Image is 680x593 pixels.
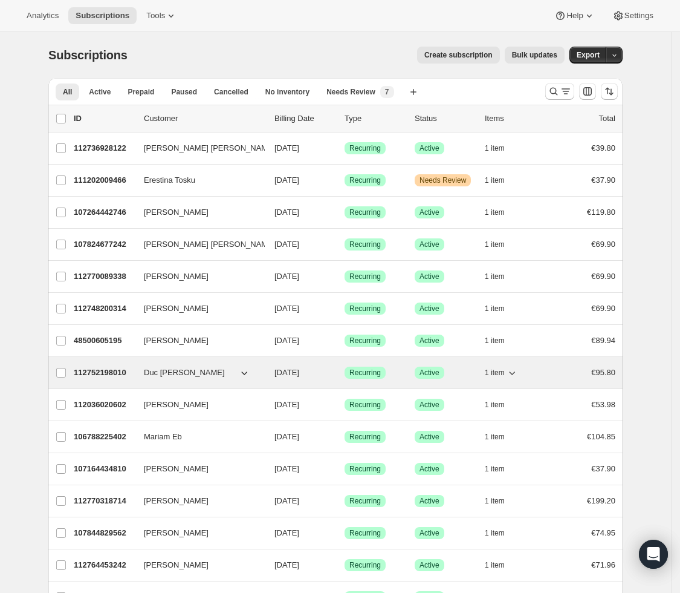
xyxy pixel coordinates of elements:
span: Active [419,240,439,249]
button: 1 item [485,396,518,413]
span: [DATE] [274,496,299,505]
p: 112764453242 [74,559,134,571]
span: 7 [385,87,389,97]
span: €71.96 [591,560,615,569]
button: [PERSON_NAME] [137,267,257,286]
span: Active [419,496,439,506]
span: €95.80 [591,368,615,377]
div: 112770318714[PERSON_NAME][DATE]SuccessRecurringSuccessActive1 item€199.20 [74,493,615,509]
button: Bulk updates [505,47,565,64]
span: 1 item [485,240,505,249]
button: 1 item [485,300,518,317]
span: [DATE] [274,304,299,313]
span: [PERSON_NAME] [144,495,209,507]
span: Active [89,87,111,97]
span: €37.90 [591,464,615,473]
p: Billing Date [274,113,335,125]
button: [PERSON_NAME] [PERSON_NAME] [137,139,257,158]
span: 1 item [485,432,505,442]
span: 1 item [485,560,505,570]
span: Recurring [349,175,381,185]
button: 1 item [485,236,518,253]
button: 1 item [485,332,518,349]
div: 107264442746[PERSON_NAME][DATE]SuccessRecurringSuccessActive1 item€119.80 [74,204,615,221]
span: 1 item [485,143,505,153]
p: 112036020602 [74,399,134,411]
span: €39.80 [591,143,615,152]
span: 1 item [485,304,505,313]
span: [DATE] [274,143,299,152]
span: [DATE] [274,432,299,441]
button: 1 item [485,493,518,509]
button: Tools [139,7,184,24]
button: Subscriptions [68,7,137,24]
span: Recurring [349,336,381,346]
span: Prepaid [128,87,154,97]
p: Total [599,113,615,125]
div: Type [345,113,405,125]
span: Recurring [349,528,381,538]
button: Search and filter results [545,83,574,100]
span: Recurring [349,143,381,153]
span: [PERSON_NAME] [144,206,209,218]
button: [PERSON_NAME] [137,203,257,222]
p: 107844829562 [74,527,134,539]
div: Items [485,113,545,125]
p: 112770318714 [74,495,134,507]
span: [DATE] [274,368,299,377]
span: Settings [624,11,653,21]
span: Needs Review [326,87,375,97]
span: Create subscription [424,50,493,60]
p: 107264442746 [74,206,134,218]
button: [PERSON_NAME] [137,459,257,479]
span: No inventory [265,87,309,97]
p: 112770089338 [74,270,134,283]
span: [PERSON_NAME] [144,335,209,347]
span: [PERSON_NAME] [144,527,209,539]
button: Help [547,7,602,24]
span: Active [419,528,439,538]
span: All [63,87,72,97]
span: Active [419,208,439,217]
p: Customer [144,113,265,125]
span: Recurring [349,560,381,570]
span: €69.90 [591,272,615,281]
span: 1 item [485,208,505,217]
button: 1 item [485,428,518,445]
span: Active [419,272,439,281]
span: Active [419,400,439,410]
button: [PERSON_NAME] [137,491,257,511]
button: [PERSON_NAME] [PERSON_NAME] [137,235,257,254]
span: Recurring [349,304,381,313]
span: €37.90 [591,175,615,185]
span: [PERSON_NAME] [144,463,209,475]
span: Recurring [349,400,381,410]
div: 107844829562[PERSON_NAME][DATE]SuccessRecurringSuccessActive1 item€74.95 [74,525,615,542]
p: ID [74,113,134,125]
span: Recurring [349,272,381,281]
span: Active [419,336,439,346]
span: 1 item [485,368,505,378]
span: Mariam Eb [144,431,182,443]
span: €69.90 [591,304,615,313]
p: 112752198010 [74,367,134,379]
span: Recurring [349,432,381,442]
span: [DATE] [274,528,299,537]
button: [PERSON_NAME] [137,395,257,414]
span: [DATE] [274,464,299,473]
p: 107164434810 [74,463,134,475]
span: [DATE] [274,175,299,185]
span: [PERSON_NAME] [144,559,209,571]
span: 1 item [485,464,505,474]
span: 1 item [485,272,505,281]
p: 111202009466 [74,174,134,186]
span: 1 item [485,400,505,410]
span: Active [419,432,439,442]
button: Erestina Tosku [137,171,257,190]
span: €199.20 [587,496,615,505]
span: Analytics [27,11,59,21]
span: Recurring [349,240,381,249]
span: Recurring [349,464,381,474]
div: 107824677242[PERSON_NAME] [PERSON_NAME][DATE]SuccessRecurringSuccessActive1 item€69.90 [74,236,615,253]
span: [DATE] [274,560,299,569]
